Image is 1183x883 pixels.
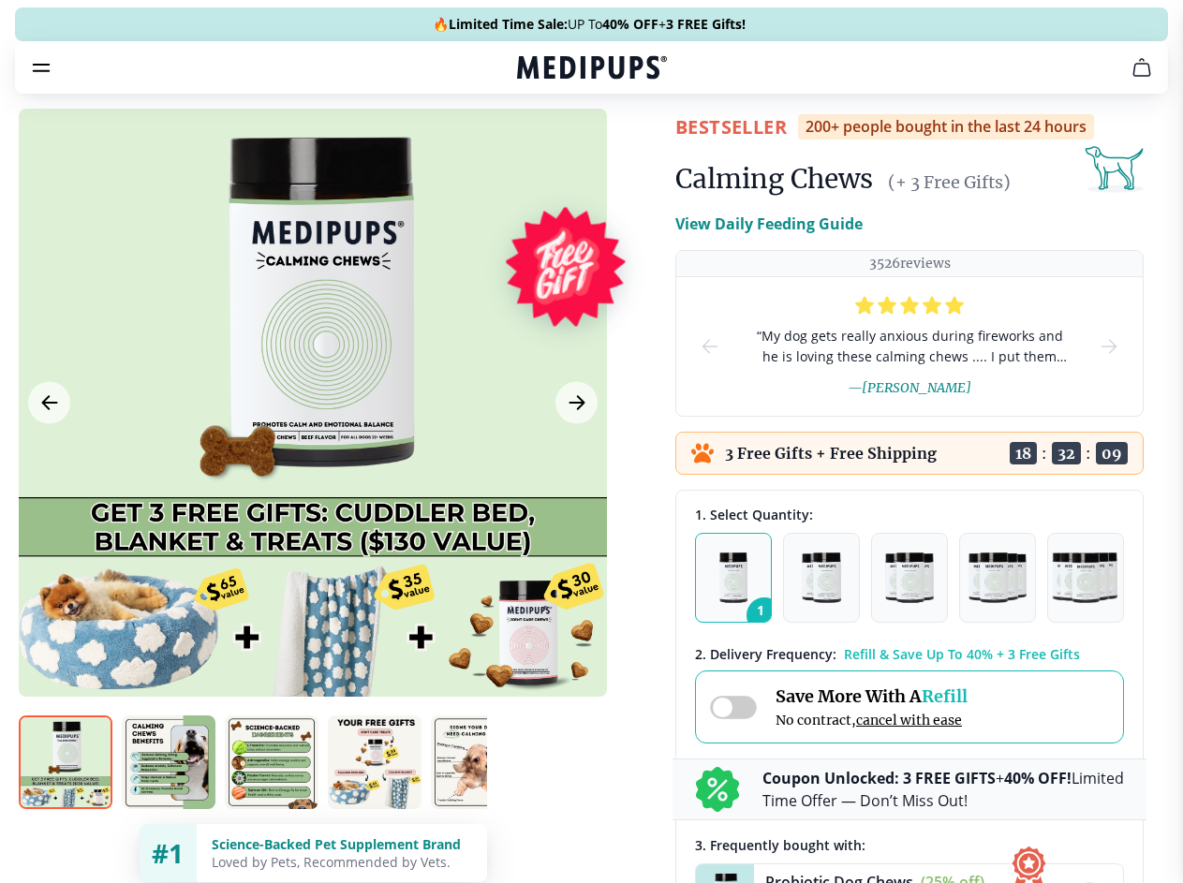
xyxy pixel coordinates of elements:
span: Save More With A [776,685,968,707]
img: Pack of 3 - Natural Dog Supplements [885,552,934,603]
div: 200+ people bought in the last 24 hours [798,114,1094,140]
button: Previous Image [28,382,70,424]
span: 2 . Delivery Frequency: [695,645,836,663]
span: No contract, [776,712,968,728]
span: Refill & Save Up To 40% + 3 Free Gifts [844,645,1080,663]
span: 32 [1052,442,1081,464]
button: burger-menu [30,56,52,79]
span: (+ 3 Free Gifts) [888,171,1011,193]
span: #1 [152,835,184,871]
span: : [1042,444,1047,463]
p: 3 Free Gifts + Free Shipping [725,444,937,463]
button: 1 [695,533,772,623]
div: 1. Select Quantity: [695,506,1124,523]
span: 3 . Frequently bought with: [695,836,865,854]
span: 18 [1010,442,1037,464]
p: + Limited Time Offer — Don’t Miss Out! [762,767,1124,812]
button: Next Image [555,382,598,424]
button: prev-slide [699,277,721,416]
img: Calming Chews | Natural Dog Supplements [328,715,421,809]
img: Pack of 1 - Natural Dog Supplements [719,552,748,603]
img: Calming Chews | Natural Dog Supplements [225,715,318,809]
span: cancel with ease [856,712,962,728]
img: Pack of 5 - Natural Dog Supplements [1052,552,1119,603]
p: 3526 reviews [869,255,951,272]
span: 🔥 UP To + [433,15,746,34]
span: “ My dog gets really anxious during fireworks and he is loving these calming chews .... I put the... [751,326,1068,367]
span: 1 [747,597,782,633]
b: 40% OFF! [1004,768,1072,788]
img: Calming Chews | Natural Dog Supplements [431,715,525,809]
img: Pack of 4 - Natural Dog Supplements [969,552,1026,603]
b: Coupon Unlocked: 3 FREE GIFTS [762,768,996,788]
button: next-slide [1098,277,1120,416]
span: Refill [922,685,968,707]
div: Loved by Pets, Recommended by Vets. [212,853,472,871]
span: 09 [1096,442,1128,464]
img: Pack of 2 - Natural Dog Supplements [802,552,841,603]
button: cart [1119,45,1164,90]
div: Science-Backed Pet Supplement Brand [212,835,472,853]
img: Calming Chews | Natural Dog Supplements [122,715,215,809]
span: BestSeller [675,114,787,140]
p: View Daily Feeding Guide [675,213,863,235]
img: Calming Chews | Natural Dog Supplements [19,715,112,809]
a: Medipups [517,53,667,85]
h1: Calming Chews [675,162,873,196]
span: — [PERSON_NAME] [848,379,971,396]
span: : [1086,444,1091,463]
